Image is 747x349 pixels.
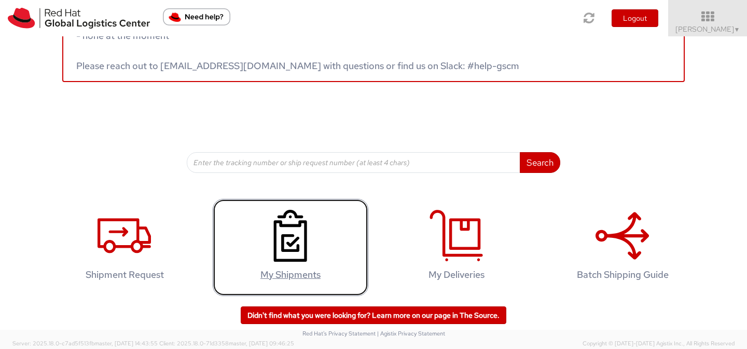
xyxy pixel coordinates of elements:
a: Red Hat's Privacy Statement [302,330,376,337]
a: My Deliveries [379,199,534,296]
a: | Agistix Privacy Statement [377,330,445,337]
img: rh-logistics-00dfa346123c4ec078e1.svg [8,8,150,29]
span: Copyright © [DATE]-[DATE] Agistix Inc., All Rights Reserved [583,340,735,348]
button: Logout [612,9,658,27]
h4: My Shipments [224,270,357,280]
h4: Batch Shipping Guide [556,270,689,280]
span: master, [DATE] 14:43:55 [94,340,158,347]
button: Need help? [163,8,230,25]
a: My Shipments [213,199,368,296]
span: Server: 2025.18.0-c7ad5f513fb [12,340,158,347]
h4: My Deliveries [390,270,523,280]
button: Search [520,152,560,173]
input: Enter the tracking number or ship request number (at least 4 chars) [187,152,520,173]
span: - none at the moment Please reach out to [EMAIL_ADDRESS][DOMAIN_NAME] with questions or find us o... [76,30,519,72]
a: Didn't find what you were looking for? Learn more on our page in The Source. [241,306,506,324]
span: [PERSON_NAME] [675,24,740,34]
span: master, [DATE] 09:46:25 [229,340,294,347]
h4: Shipment Request [58,270,191,280]
span: ▼ [734,25,740,34]
span: Client: 2025.18.0-71d3358 [159,340,294,347]
a: Batch Shipping Guide [545,199,700,296]
a: Shipment Request [47,199,202,296]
